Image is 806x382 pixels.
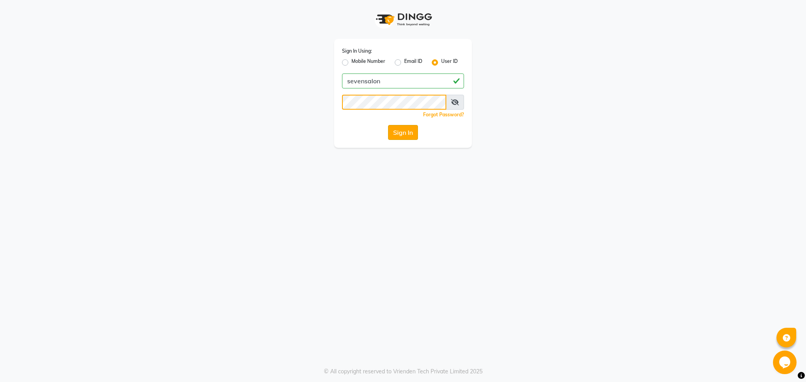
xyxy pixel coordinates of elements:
label: Sign In Using: [342,48,372,55]
iframe: chat widget [773,351,798,374]
input: Username [342,73,464,88]
label: Mobile Number [351,58,385,67]
img: logo1.svg [372,8,434,31]
button: Sign In [388,125,418,140]
input: Username [342,95,446,110]
a: Forgot Password? [423,112,464,118]
label: User ID [441,58,458,67]
label: Email ID [404,58,422,67]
